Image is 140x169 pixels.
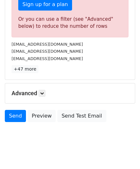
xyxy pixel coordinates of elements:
[57,110,106,122] a: Send Test Email
[18,16,122,30] div: Or you can use a filter (see "Advanced" below) to reduce the number of rows
[28,110,56,122] a: Preview
[12,56,83,61] small: [EMAIL_ADDRESS][DOMAIN_NAME]
[5,110,26,122] a: Send
[12,49,83,54] small: [EMAIL_ADDRESS][DOMAIN_NAME]
[12,42,83,47] small: [EMAIL_ADDRESS][DOMAIN_NAME]
[12,65,38,73] a: +47 more
[12,90,128,97] h5: Advanced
